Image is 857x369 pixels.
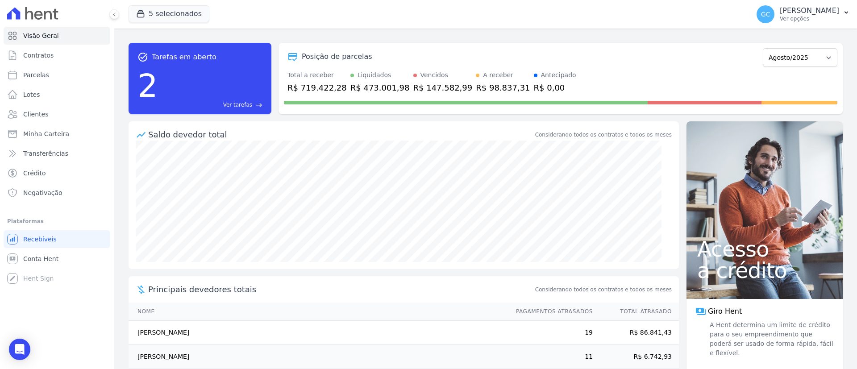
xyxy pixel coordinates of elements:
td: [PERSON_NAME] [129,345,508,369]
span: Lotes [23,90,40,99]
div: Considerando todos os contratos e todos os meses [535,131,672,139]
th: Pagamentos Atrasados [508,303,593,321]
span: Considerando todos os contratos e todos os meses [535,286,672,294]
span: Parcelas [23,70,49,79]
a: Visão Geral [4,27,110,45]
span: Tarefas em aberto [152,52,216,62]
td: 19 [508,321,593,345]
span: Crédito [23,169,46,178]
a: Parcelas [4,66,110,84]
a: Contratos [4,46,110,64]
div: R$ 473.001,98 [350,82,410,94]
th: Nome [129,303,508,321]
a: Conta Hent [4,250,110,268]
div: Plataformas [7,216,107,227]
a: Negativação [4,184,110,202]
a: Lotes [4,86,110,104]
span: Giro Hent [708,306,742,317]
span: Transferências [23,149,68,158]
span: Visão Geral [23,31,59,40]
th: Total Atrasado [593,303,679,321]
a: Clientes [4,105,110,123]
span: Contratos [23,51,54,60]
span: A Hent determina um limite de crédito para o seu empreendimento que poderá ser usado de forma ráp... [708,320,834,358]
span: east [256,102,262,108]
td: R$ 86.841,43 [593,321,679,345]
td: R$ 6.742,93 [593,345,679,369]
span: Acesso [697,238,832,260]
span: Negativação [23,188,62,197]
div: 2 [137,62,158,109]
a: Minha Carteira [4,125,110,143]
p: [PERSON_NAME] [780,6,839,15]
div: R$ 98.837,31 [476,82,530,94]
span: Conta Hent [23,254,58,263]
div: R$ 147.582,99 [413,82,473,94]
div: Open Intercom Messenger [9,339,30,360]
div: R$ 719.422,28 [287,82,347,94]
div: Vencidos [420,70,448,80]
a: Crédito [4,164,110,182]
td: [PERSON_NAME] [129,321,508,345]
div: Saldo devedor total [148,129,533,141]
span: a crédito [697,260,832,281]
span: Clientes [23,110,48,119]
p: Ver opções [780,15,839,22]
a: Recebíveis [4,230,110,248]
span: Minha Carteira [23,129,69,138]
span: GC [761,11,770,17]
span: Recebíveis [23,235,57,244]
a: Transferências [4,145,110,162]
span: task_alt [137,52,148,62]
div: A receber [483,70,513,80]
div: Liquidados [358,70,391,80]
span: Ver tarefas [223,101,252,109]
div: R$ 0,00 [534,82,576,94]
a: Ver tarefas east [162,101,262,109]
button: 5 selecionados [129,5,209,22]
div: Posição de parcelas [302,51,372,62]
div: Total a receber [287,70,347,80]
button: GC [PERSON_NAME] Ver opções [749,2,857,27]
td: 11 [508,345,593,369]
span: Principais devedores totais [148,283,533,295]
div: Antecipado [541,70,576,80]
